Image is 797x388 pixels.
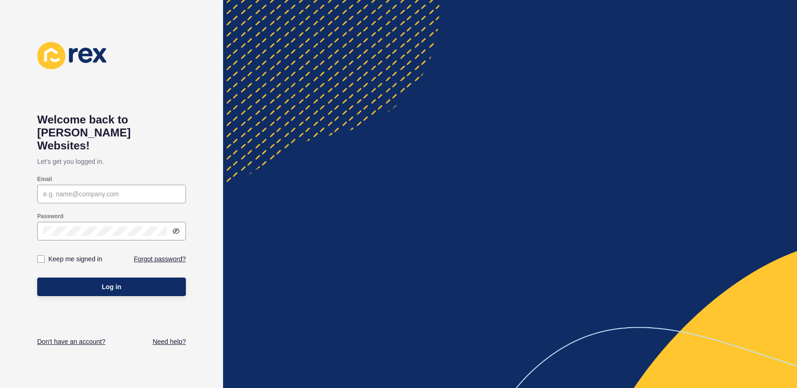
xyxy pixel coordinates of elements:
[152,337,186,346] a: Need help?
[48,254,102,264] label: Keep me signed in
[37,278,186,296] button: Log in
[37,337,105,346] a: Don't have an account?
[134,254,186,264] a: Forgot password?
[37,175,52,183] label: Email
[37,152,186,171] p: Let's get you logged in.
[37,213,64,220] label: Password
[43,189,180,199] input: e.g. name@company.com
[37,113,186,152] h1: Welcome back to [PERSON_NAME] Websites!
[102,282,121,291] span: Log in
